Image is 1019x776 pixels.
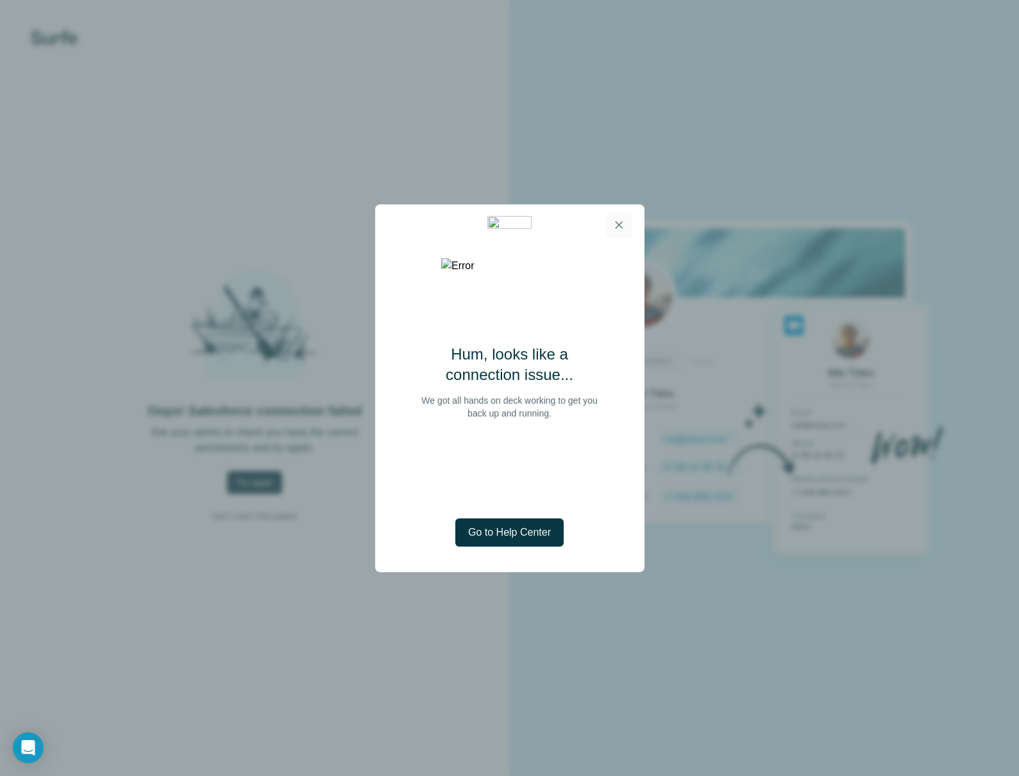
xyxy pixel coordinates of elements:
div: Open Intercom Messenger [13,732,44,763]
img: ee984817-2afc-4d2e-8c8b-ccde71b4f709 [487,216,532,233]
p: We got all hands on deck working to get you back up and running. [416,394,603,420]
h2: Hum, looks like a connection issue... [416,344,603,385]
span: Go to Help Center [468,525,551,540]
button: Go to Help Center [455,518,564,547]
img: Error [441,258,578,274]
